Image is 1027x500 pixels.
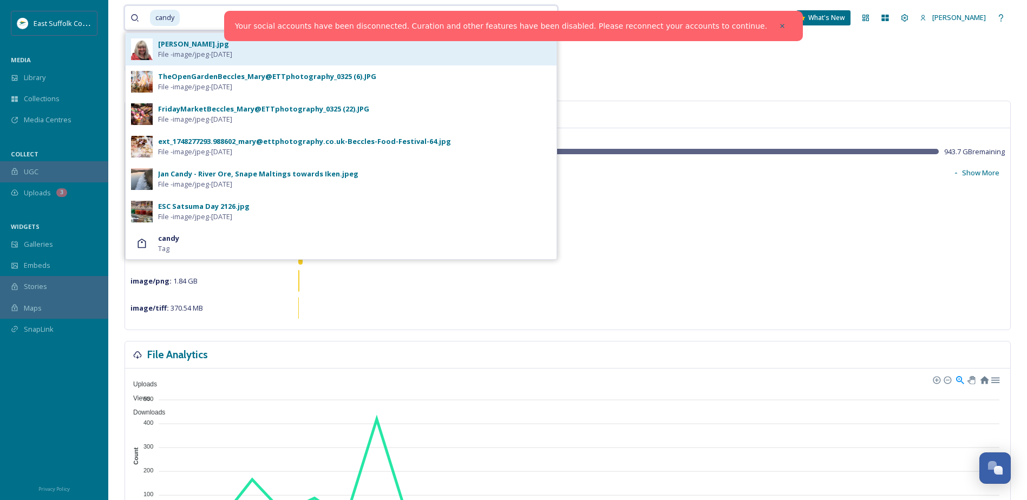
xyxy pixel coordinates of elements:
[796,10,851,25] a: What's New
[125,409,165,416] span: Downloads
[143,467,153,473] tspan: 200
[944,147,1005,157] span: 943.7 GB remaining
[11,222,40,231] span: WIDGETS
[38,485,70,492] span: Privacy Policy
[990,374,999,384] div: Menu
[158,233,179,243] strong: candy
[56,188,67,197] div: 3
[125,394,151,402] span: Views
[131,168,153,190] img: ceebf35e-66b9-45a6-9dce-1312810fce62.jpg
[130,303,203,313] span: 370.54 MB
[131,38,153,60] img: e1aa0258-20f7-4193-9d1e-9a399e8db330.jpg
[932,376,940,383] div: Zoom In
[932,12,986,22] span: [PERSON_NAME]
[24,324,54,334] span: SnapLink
[24,260,50,271] span: Embeds
[11,56,31,64] span: MEDIA
[150,10,180,25] span: candy
[158,212,232,222] span: File - image/jpeg - [DATE]
[24,239,53,249] span: Galleries
[158,244,169,254] span: Tag
[955,374,964,384] div: Selection Zoom
[943,376,951,383] div: Zoom Out
[158,104,369,114] div: FridayMarketBeccles_Mary@ETTphotography_0325 (22).JPG
[130,276,198,286] span: 1.84 GB
[158,179,232,189] span: File - image/jpeg - [DATE]
[125,380,157,388] span: Uploads
[131,71,153,93] img: 375d66b2-1afc-40dc-881c-0c2fc823a347.jpg
[11,150,38,158] span: COLLECT
[158,169,358,179] div: Jan Candy - River Ore, Snape Maltings towards Iken.jpeg
[158,49,232,60] span: File - image/jpeg - [DATE]
[24,94,60,104] span: Collections
[143,419,153,426] tspan: 400
[947,162,1005,183] button: Show More
[131,136,153,157] img: e7d2d386-390d-4274-9ba5-7cc6d5be86b6.jpg
[24,167,38,177] span: UGC
[158,136,451,147] div: ext_1748277293.988602_mary@ettphotography.co.uk-Beccles-Food-Festival-64.jpg
[158,71,376,82] div: TheOpenGardenBeccles_Mary@ETTphotography_0325 (6).JPG
[34,18,97,28] span: East Suffolk Council
[131,103,153,125] img: 0c6bb70e-0420-47a9-aca4-c63945242893.jpg
[158,114,232,124] span: File - image/jpeg - [DATE]
[24,281,47,292] span: Stories
[979,374,989,384] div: Reset Zoom
[17,18,28,29] img: ESC%20Logo.png
[130,303,169,313] strong: image/tiff :
[158,201,250,212] div: ESC Satsuma Day 2126.jpg
[24,115,71,125] span: Media Centres
[158,82,232,92] span: File - image/jpeg - [DATE]
[24,188,51,198] span: Uploads
[147,347,208,363] h3: File Analytics
[131,201,153,222] img: 85dc6d81-a40b-4390-894b-3086a38f8f34.jpg
[24,73,45,83] span: Library
[979,452,1011,484] button: Open Chat
[235,21,767,32] a: Your social accounts have been disconnected. Curation and other features have been disabled. Plea...
[506,7,552,28] div: Search
[133,448,139,465] text: Count
[914,7,991,28] a: [PERSON_NAME]
[967,376,974,383] div: Panning
[38,482,70,495] a: Privacy Policy
[143,395,153,402] tspan: 500
[143,443,153,450] tspan: 300
[24,303,42,313] span: Maps
[158,39,229,49] div: [PERSON_NAME].jpg
[143,491,153,497] tspan: 100
[130,276,172,286] strong: image/png :
[158,147,232,157] span: File - image/jpeg - [DATE]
